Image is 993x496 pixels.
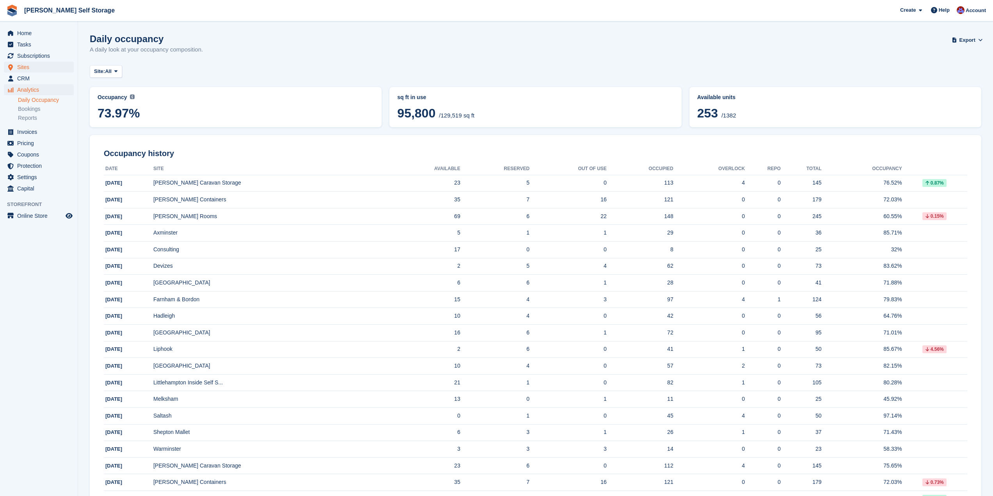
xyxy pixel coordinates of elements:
[529,441,607,458] td: 3
[439,112,474,119] span: /129,519 sq ft
[529,225,607,242] td: 1
[529,474,607,491] td: 16
[4,73,74,84] a: menu
[673,245,745,254] div: 0
[94,68,105,75] span: Site:
[721,112,736,119] span: /1382
[745,295,781,304] div: 1
[745,462,781,470] div: 0
[17,84,64,95] span: Analytics
[822,457,902,474] td: 75.65%
[390,208,460,225] td: 69
[607,379,673,387] div: 82
[781,391,822,408] td: 25
[529,258,607,275] td: 4
[460,374,529,391] td: 1
[105,446,122,452] span: [DATE]
[745,345,781,353] div: 0
[90,34,203,44] h1: Daily occupancy
[900,6,916,14] span: Create
[781,225,822,242] td: 36
[4,138,74,149] a: menu
[153,457,390,474] td: [PERSON_NAME] Caravan Storage
[390,275,460,292] td: 6
[90,65,122,78] button: Site: All
[607,245,673,254] div: 8
[460,163,529,175] th: Reserved
[153,275,390,292] td: [GEOGRAPHIC_DATA]
[105,463,122,469] span: [DATE]
[390,175,460,192] td: 23
[607,212,673,220] div: 148
[4,84,74,95] a: menu
[105,230,122,236] span: [DATE]
[673,445,745,453] div: 0
[607,478,673,486] div: 121
[781,374,822,391] td: 105
[822,408,902,425] td: 97.14%
[460,291,529,308] td: 4
[822,291,902,308] td: 79.83%
[460,225,529,242] td: 1
[4,172,74,183] a: menu
[607,395,673,403] div: 11
[822,391,902,408] td: 45.92%
[697,93,973,101] abbr: Current percentage of units occupied or overlocked
[529,291,607,308] td: 3
[460,242,529,258] td: 0
[397,94,426,100] span: sq ft in use
[390,358,460,375] td: 10
[781,408,822,425] td: 50
[390,163,460,175] th: Available
[17,210,64,221] span: Online Store
[607,412,673,420] div: 45
[4,160,74,171] a: menu
[966,7,986,14] span: Account
[781,291,822,308] td: 124
[105,197,122,203] span: [DATE]
[105,346,122,352] span: [DATE]
[6,5,18,16] img: stora-icon-8386f47178a22dfd0bd8f6a31ec36ba5ce8667c1dd55bd0f319d3a0aa187defe.svg
[460,441,529,458] td: 3
[673,362,745,370] div: 2
[822,358,902,375] td: 82.15%
[390,391,460,408] td: 13
[922,212,947,220] div: 0.15%
[390,192,460,208] td: 35
[153,358,390,375] td: [GEOGRAPHIC_DATA]
[90,45,203,54] p: A daily look at your occupancy composition.
[153,225,390,242] td: Axminster
[153,424,390,441] td: Shepton Mallet
[781,358,822,375] td: 73
[153,441,390,458] td: Warminster
[4,50,74,61] a: menu
[529,408,607,425] td: 0
[607,329,673,337] div: 72
[607,262,673,270] div: 62
[64,211,74,220] a: Preview store
[460,358,529,375] td: 4
[673,395,745,403] div: 0
[105,479,122,485] span: [DATE]
[17,149,64,160] span: Coupons
[922,478,947,486] div: 0.73%
[673,312,745,320] div: 0
[745,212,781,220] div: 0
[153,308,390,325] td: Hadleigh
[529,457,607,474] td: 0
[460,175,529,192] td: 5
[460,474,529,491] td: 7
[697,106,718,120] span: 253
[673,279,745,287] div: 0
[105,363,122,369] span: [DATE]
[781,308,822,325] td: 56
[460,208,529,225] td: 6
[822,192,902,208] td: 72.03%
[18,114,74,122] a: Reports
[17,50,64,61] span: Subscriptions
[529,208,607,225] td: 22
[390,408,460,425] td: 0
[153,408,390,425] td: Saltash
[105,68,112,75] span: All
[460,341,529,358] td: 6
